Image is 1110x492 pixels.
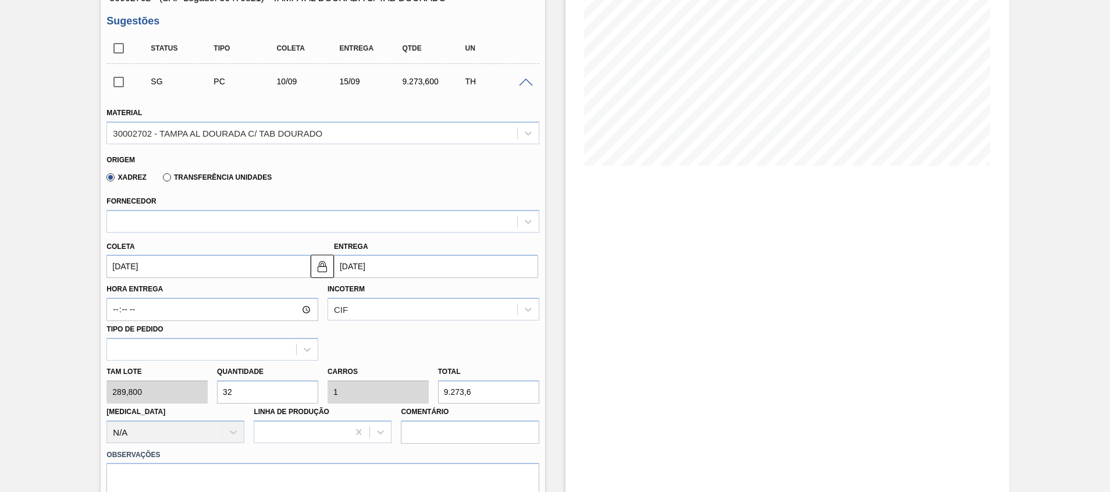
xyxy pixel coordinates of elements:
label: Fornecedor [106,197,156,205]
label: Hora Entrega [106,281,318,298]
label: Xadrez [106,173,147,181]
label: Coleta [106,243,134,251]
label: Linha de Produção [254,408,329,416]
div: UN [462,44,532,52]
div: 15/09/2025 [336,77,406,86]
label: Origem [106,156,135,164]
div: 30002702 - TAMPA AL DOURADA C/ TAB DOURADO [113,128,322,138]
input: dd/mm/yyyy [334,255,538,278]
label: Comentário [401,404,539,420]
div: Status [148,44,218,52]
h3: Sugestões [106,15,539,27]
div: Tipo [211,44,280,52]
label: [MEDICAL_DATA] [106,408,165,416]
div: 9.273,600 [399,77,469,86]
label: Quantidade [217,368,264,376]
img: locked [315,259,329,273]
label: Total [438,368,461,376]
div: Coleta [273,44,343,52]
label: Entrega [334,243,368,251]
div: Sugestão Criada [148,77,218,86]
button: locked [311,255,334,278]
label: Incoterm [328,285,365,293]
div: Qtde [399,44,469,52]
label: Tipo de pedido [106,325,163,333]
input: dd/mm/yyyy [106,255,311,278]
label: Carros [328,368,358,376]
label: Tam lote [106,363,208,380]
div: CIF [334,305,348,315]
div: TH [462,77,532,86]
div: Entrega [336,44,406,52]
label: Material [106,109,142,117]
label: Transferência Unidades [163,173,272,181]
div: Pedido de Compra [211,77,280,86]
label: Observações [106,447,539,464]
div: 10/09/2025 [273,77,343,86]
